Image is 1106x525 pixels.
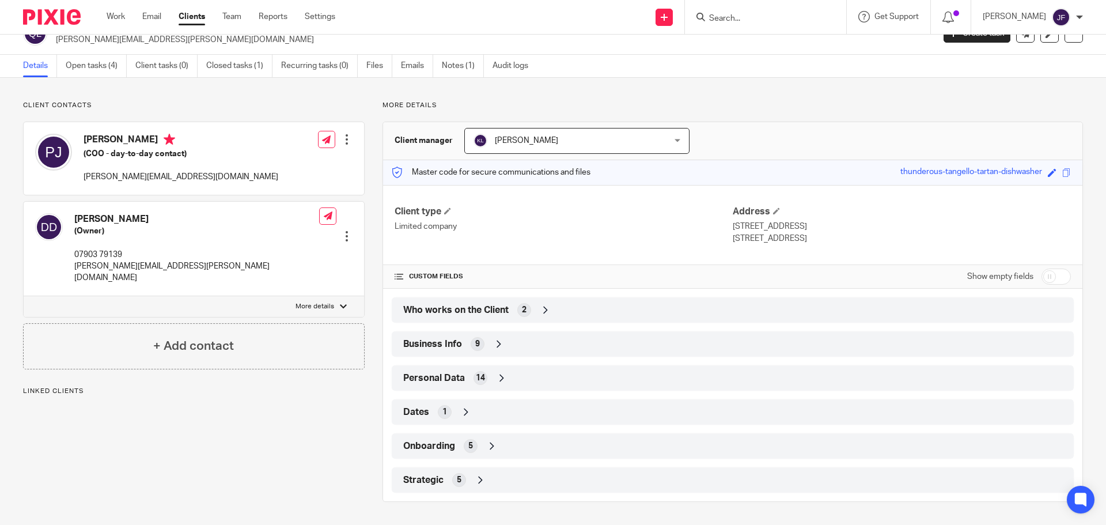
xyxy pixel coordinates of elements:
[206,55,272,77] a: Closed tasks (1)
[493,55,537,77] a: Audit logs
[74,225,319,237] h5: (Owner)
[153,337,234,355] h4: + Add contact
[56,34,926,46] p: [PERSON_NAME][EMAIL_ADDRESS][PERSON_NAME][DOMAIN_NAME]
[403,474,444,486] span: Strategic
[1052,8,1070,27] img: svg%3E
[382,101,1083,110] p: More details
[74,213,319,225] h4: [PERSON_NAME]
[84,148,278,160] h5: (COO - day-to-day contact)
[23,55,57,77] a: Details
[395,221,733,232] p: Limited company
[259,11,287,22] a: Reports
[366,55,392,77] a: Files
[23,9,81,25] img: Pixie
[442,406,447,418] span: 1
[495,137,558,145] span: [PERSON_NAME]
[84,171,278,183] p: [PERSON_NAME][EMAIL_ADDRESS][DOMAIN_NAME]
[733,221,1071,232] p: [STREET_ADDRESS]
[23,101,365,110] p: Client contacts
[403,304,509,316] span: Who works on the Client
[476,372,485,384] span: 14
[468,440,473,452] span: 5
[403,372,465,384] span: Personal Data
[392,167,590,178] p: Master code for secure communications and files
[296,302,334,311] p: More details
[135,55,198,77] a: Client tasks (0)
[874,13,919,21] span: Get Support
[281,55,358,77] a: Recurring tasks (0)
[35,213,63,241] img: svg%3E
[74,260,319,284] p: [PERSON_NAME][EMAIL_ADDRESS][PERSON_NAME][DOMAIN_NAME]
[474,134,487,148] img: svg%3E
[475,338,480,350] span: 9
[395,272,733,281] h4: CUSTOM FIELDS
[305,11,335,22] a: Settings
[708,14,812,24] input: Search
[142,11,161,22] a: Email
[967,271,1033,282] label: Show empty fields
[733,206,1071,218] h4: Address
[222,11,241,22] a: Team
[66,55,127,77] a: Open tasks (4)
[522,304,527,316] span: 2
[395,135,453,146] h3: Client manager
[403,406,429,418] span: Dates
[733,233,1071,244] p: [STREET_ADDRESS]
[164,134,175,145] i: Primary
[74,249,319,260] p: 07903 79139
[107,11,125,22] a: Work
[457,474,461,486] span: 5
[35,134,72,171] img: svg%3E
[395,206,733,218] h4: Client type
[900,166,1042,179] div: thunderous-tangello-tartan-dishwasher
[84,134,278,148] h4: [PERSON_NAME]
[23,387,365,396] p: Linked clients
[442,55,484,77] a: Notes (1)
[179,11,205,22] a: Clients
[983,11,1046,22] p: [PERSON_NAME]
[403,338,462,350] span: Business Info
[403,440,455,452] span: Onboarding
[401,55,433,77] a: Emails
